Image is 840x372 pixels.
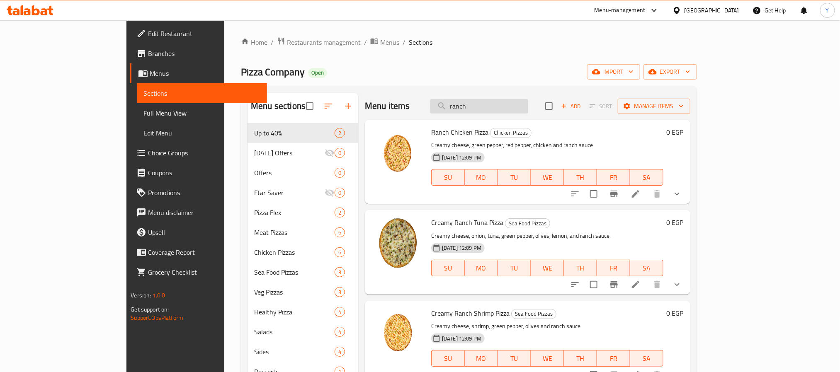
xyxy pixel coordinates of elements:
span: 6 [335,229,345,237]
span: Grocery Checklist [148,267,260,277]
svg: Inactive section [325,188,335,198]
div: items [335,168,345,178]
span: TH [567,172,594,184]
div: items [335,208,345,217]
a: Edit menu item [631,280,641,290]
div: items [335,148,345,158]
div: items [335,287,345,297]
span: Menus [380,37,399,47]
a: Menus [370,37,399,48]
div: Chicken Pizzas [490,128,532,138]
span: Sea Food Pizzas [505,219,550,228]
p: Creamy cheese, green pepper, red pepper, chicken and ranch sauce [431,140,663,150]
span: Meat Pizzas [254,227,335,237]
button: show more [667,184,687,204]
a: Branches [130,43,267,63]
button: MO [465,260,498,276]
div: [DATE] Offers0 [248,143,358,163]
button: Branch-specific-item [604,184,624,204]
span: Menus [150,68,260,78]
button: WE [531,169,564,186]
span: FR [600,172,627,184]
button: sort-choices [565,184,585,204]
div: Chicken Pizzas6 [248,242,358,262]
span: 4 [335,348,345,356]
a: Full Menu View [137,103,267,123]
div: Up to 40%2 [248,123,358,143]
button: MO [465,169,498,186]
div: items [335,227,345,237]
span: SU [435,262,461,274]
button: show more [667,275,687,295]
span: WE [534,172,561,184]
span: Version: [131,290,151,301]
span: TH [567,262,594,274]
button: delete [647,184,667,204]
button: Branch-specific-item [604,275,624,295]
span: TH [567,353,594,365]
img: Creamy Ranch Shrimp Pizza [371,307,425,360]
div: Sides [254,347,335,357]
button: SA [630,169,663,186]
li: / [403,37,405,47]
div: Menu-management [595,5,646,15]
div: Salads [254,327,335,337]
h2: Menu items [365,100,410,112]
div: Open [308,68,327,78]
span: 3 [335,268,345,276]
button: TU [498,260,531,276]
div: Sea Food Pizzas [511,309,556,319]
div: Sea Food Pizzas [254,267,335,277]
svg: Show Choices [672,280,682,290]
button: FR [597,350,630,367]
span: 6 [335,249,345,256]
span: 4 [335,328,345,336]
li: / [271,37,274,47]
div: Veg Pizzas3 [248,282,358,302]
span: Up to 40% [254,128,335,138]
button: import [587,64,640,80]
button: TH [564,350,597,367]
div: Ftar Saver0 [248,183,358,203]
span: Y [826,6,829,15]
h6: 0 EGP [667,307,684,319]
div: Meat Pizzas6 [248,222,358,242]
span: Pizza Company [241,63,305,81]
div: Healthy Pizza4 [248,302,358,322]
a: Coupons [130,163,267,183]
button: FR [597,260,630,276]
h6: 0 EGP [667,217,684,228]
div: items [335,188,345,198]
span: Add item [558,100,584,113]
svg: Inactive section [325,148,335,158]
a: Edit Menu [137,123,267,143]
a: Promotions [130,183,267,203]
span: TU [501,353,528,365]
a: Upsell [130,222,267,242]
button: SU [431,350,465,367]
span: 3 [335,288,345,296]
p: Creamy cheese, onion, tuna, green pepper, olives, lemon, and ranch sauce. [431,231,663,241]
div: items [335,247,345,257]
div: Pizza Flex [254,208,335,217]
span: Chicken Pizzas [254,247,335,257]
button: delete [647,275,667,295]
span: Full Menu View [143,108,260,118]
span: FR [600,353,627,365]
button: FR [597,169,630,186]
div: Sea Food Pizzas [505,218,550,228]
button: TU [498,350,531,367]
div: Sea Food Pizzas3 [248,262,358,282]
div: Pizza Flex2 [248,203,358,222]
span: Sections [409,37,432,47]
span: Restaurants management [287,37,361,47]
span: MO [468,353,495,365]
div: Offers0 [248,163,358,183]
span: Coverage Report [148,247,260,257]
span: Manage items [624,101,684,111]
span: MO [468,172,495,184]
li: / [364,37,367,47]
p: Creamy cheese, shrimp, green pepper, olives and ranch sauce [431,321,663,331]
a: Support.OpsPlatform [131,312,183,323]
